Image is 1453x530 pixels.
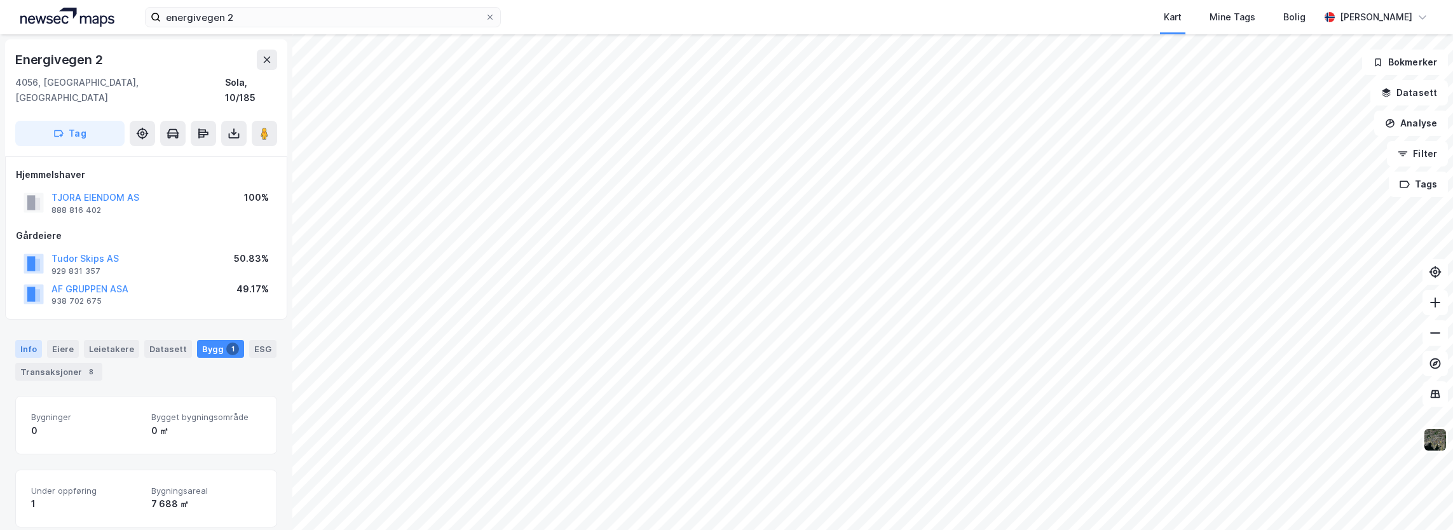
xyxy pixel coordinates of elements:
[51,205,101,215] div: 888 816 402
[151,412,261,423] span: Bygget bygningsområde
[31,486,141,496] span: Under oppføring
[197,340,244,358] div: Bygg
[15,363,102,381] div: Transaksjoner
[1164,10,1182,25] div: Kart
[151,486,261,496] span: Bygningsareal
[16,167,276,182] div: Hjemmelshaver
[51,266,100,276] div: 929 831 357
[31,423,141,438] div: 0
[85,365,97,378] div: 8
[1210,10,1255,25] div: Mine Tags
[1374,111,1448,136] button: Analyse
[1283,10,1306,25] div: Bolig
[1389,469,1453,530] iframe: Chat Widget
[15,50,105,70] div: Energivegen 2
[1389,469,1453,530] div: Kontrollprogram for chat
[84,340,139,358] div: Leietakere
[20,8,114,27] img: logo.a4113a55bc3d86da70a041830d287a7e.svg
[225,75,277,105] div: Sola, 10/185
[1340,10,1412,25] div: [PERSON_NAME]
[1423,428,1447,452] img: 9k=
[51,296,102,306] div: 938 702 675
[234,251,269,266] div: 50.83%
[144,340,192,358] div: Datasett
[47,340,79,358] div: Eiere
[161,8,485,27] input: Søk på adresse, matrikkel, gårdeiere, leietakere eller personer
[226,343,239,355] div: 1
[236,282,269,297] div: 49.17%
[16,228,276,243] div: Gårdeiere
[31,496,141,512] div: 1
[15,340,42,358] div: Info
[1389,172,1448,197] button: Tags
[1370,80,1448,105] button: Datasett
[151,423,261,438] div: 0 ㎡
[249,340,276,358] div: ESG
[15,75,225,105] div: 4056, [GEOGRAPHIC_DATA], [GEOGRAPHIC_DATA]
[31,412,141,423] span: Bygninger
[151,496,261,512] div: 7 688 ㎡
[244,190,269,205] div: 100%
[1362,50,1448,75] button: Bokmerker
[15,121,125,146] button: Tag
[1387,141,1448,166] button: Filter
